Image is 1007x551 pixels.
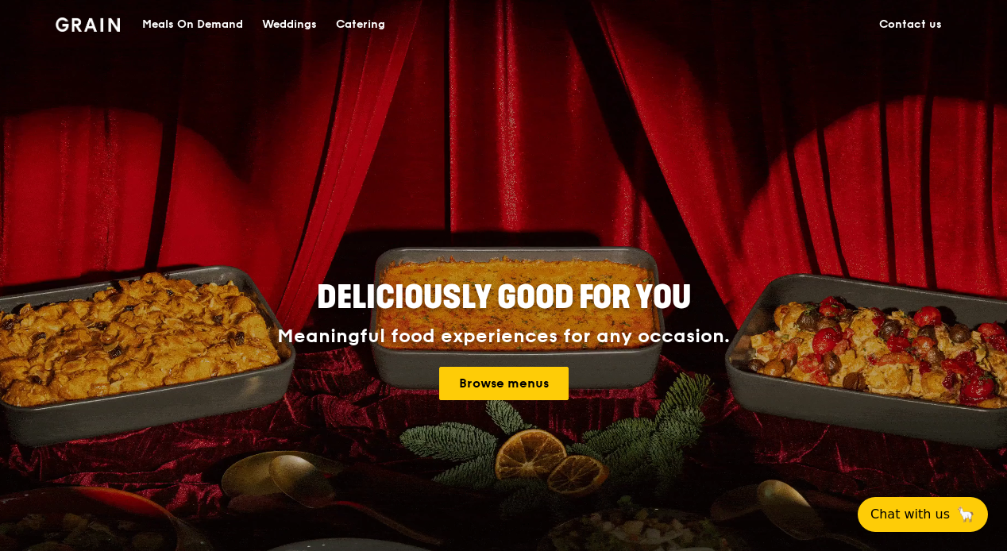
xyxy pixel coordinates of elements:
[326,1,395,48] a: Catering
[218,326,789,348] div: Meaningful food experiences for any occasion.
[956,505,975,524] span: 🦙
[262,1,317,48] div: Weddings
[253,1,326,48] a: Weddings
[336,1,385,48] div: Catering
[439,367,569,400] a: Browse menus
[870,505,950,524] span: Chat with us
[317,279,691,317] span: Deliciously good for you
[56,17,120,32] img: Grain
[870,1,951,48] a: Contact us
[858,497,988,532] button: Chat with us🦙
[142,1,243,48] div: Meals On Demand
